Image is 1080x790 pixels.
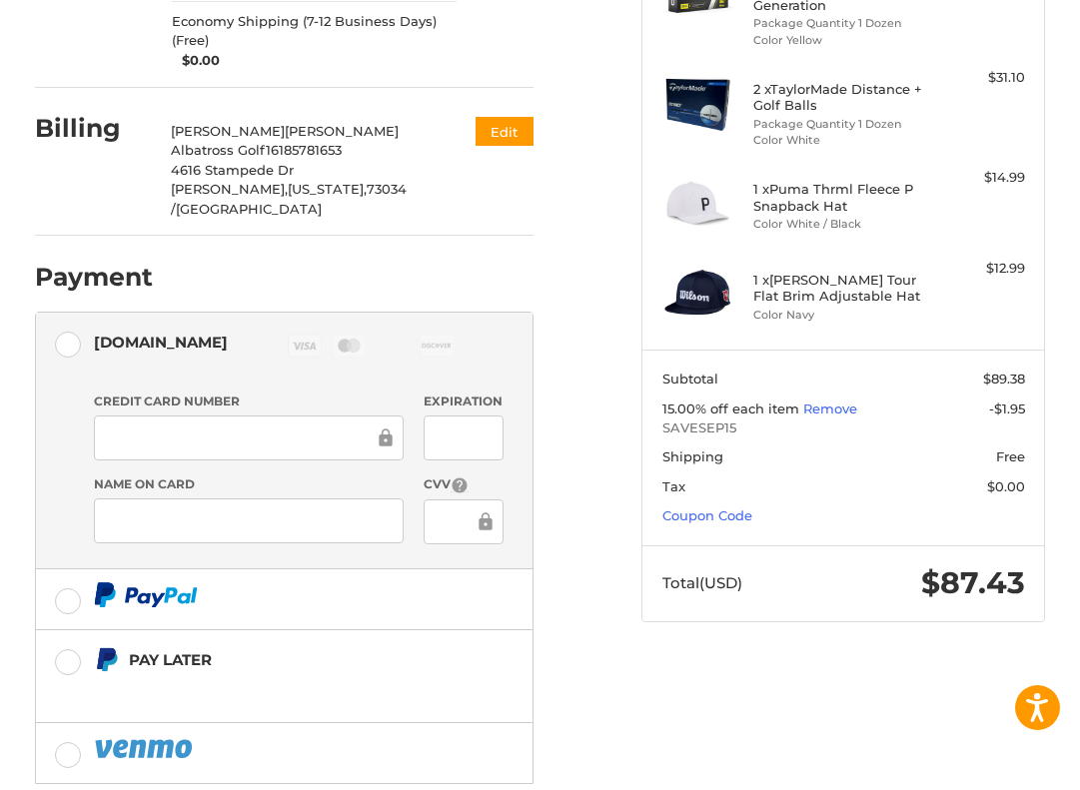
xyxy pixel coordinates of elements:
img: Pay Later icon [94,647,119,672]
span: 4616 Stampede Dr [171,162,294,178]
img: PayPal icon [94,582,198,607]
div: $14.99 [934,168,1025,188]
span: Free [996,448,1025,464]
span: 16185781653 [266,142,342,158]
span: Subtotal [662,371,718,387]
li: Package Quantity 1 Dozen [753,116,930,133]
span: Economy Shipping (7-12 Business Days) (Free) [172,12,457,51]
span: Tax [662,478,685,494]
div: $31.10 [934,68,1025,88]
span: $89.38 [983,371,1025,387]
a: Coupon Code [662,507,752,523]
div: [DOMAIN_NAME] [94,326,228,359]
span: 15.00% off each item [662,400,803,416]
button: Edit [476,117,534,146]
span: $0.00 [172,51,220,71]
h4: 2 x TaylorMade Distance + Golf Balls [753,81,930,114]
h4: 1 x [PERSON_NAME] Tour Flat Brim Adjustable Hat [753,272,930,305]
li: Package Quantity 1 Dozen [753,15,930,32]
span: $0.00 [987,478,1025,494]
span: [GEOGRAPHIC_DATA] [176,201,322,217]
span: [PERSON_NAME] [171,123,285,139]
span: $87.43 [921,564,1025,601]
span: 73034 / [171,181,407,217]
span: [PERSON_NAME], [171,181,288,197]
h2: Payment [35,262,153,293]
a: Remove [803,400,857,416]
label: CVV [424,475,505,494]
span: [PERSON_NAME] [285,123,399,139]
img: PayPal icon [94,736,196,761]
h2: Billing [35,113,152,144]
span: SAVESEP15 [662,418,1025,438]
span: Total (USD) [662,573,742,592]
label: Credit Card Number [94,393,404,410]
li: Color White / Black [753,216,930,233]
iframe: PayPal Message 1 [94,681,504,698]
span: -$1.95 [989,400,1025,416]
li: Color Navy [753,307,930,324]
label: Expiration [424,393,505,410]
h4: 1 x Puma Thrml Fleece P Snapback Hat [753,181,930,214]
div: Pay Later [129,643,504,676]
li: Color Yellow [753,32,930,49]
span: Shipping [662,448,723,464]
li: Color White [753,132,930,149]
span: [US_STATE], [288,181,367,197]
span: Albatross Golf [171,142,266,158]
div: $12.99 [934,259,1025,279]
label: Name on Card [94,475,404,493]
